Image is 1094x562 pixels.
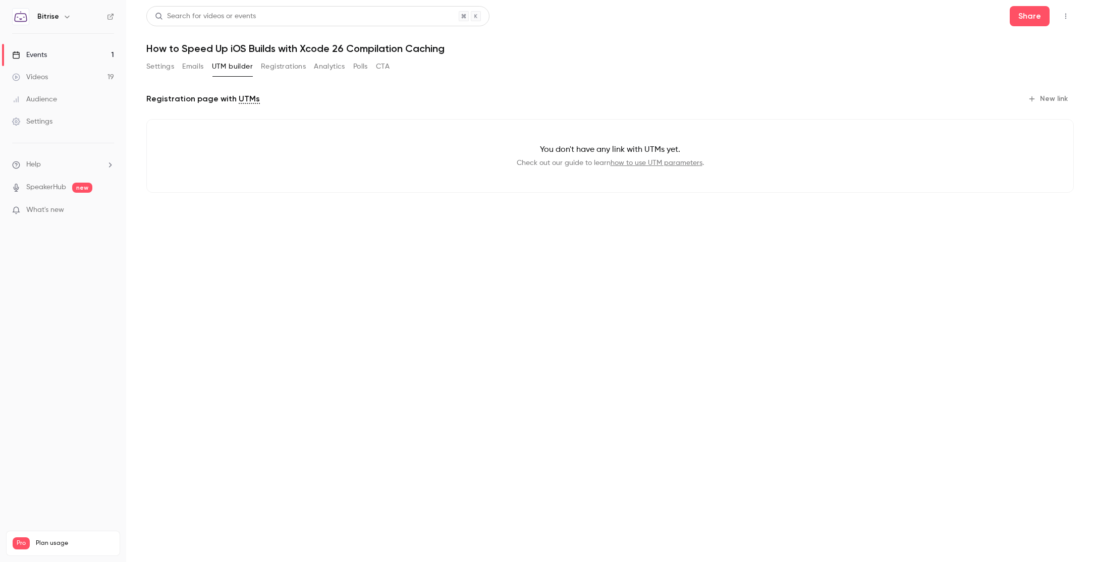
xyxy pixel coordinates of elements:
[26,205,64,215] span: What's new
[146,59,174,75] button: Settings
[261,59,306,75] button: Registrations
[163,158,1057,168] p: Check out our guide to learn .
[12,159,114,170] li: help-dropdown-opener
[212,59,253,75] button: UTM builder
[72,183,92,193] span: new
[182,59,203,75] button: Emails
[12,50,47,60] div: Events
[12,117,52,127] div: Settings
[13,9,29,25] img: Bitrise
[1024,91,1074,107] button: New link
[1010,6,1050,26] button: Share
[376,59,390,75] button: CTA
[155,11,256,22] div: Search for videos or events
[13,537,30,549] span: Pro
[611,159,702,166] a: how to use UTM parameters
[36,539,114,547] span: Plan usage
[26,182,66,193] a: SpeakerHub
[26,159,41,170] span: Help
[239,93,260,105] a: UTMs
[163,144,1057,156] p: You don't have any link with UTMs yet.
[314,59,345,75] button: Analytics
[37,12,59,22] h6: Bitrise
[102,206,114,215] iframe: Noticeable Trigger
[12,94,57,104] div: Audience
[353,59,368,75] button: Polls
[146,42,1074,54] h1: How to Speed Up iOS Builds with Xcode 26 Compilation Caching
[12,72,48,82] div: Videos
[146,93,260,105] p: Registration page with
